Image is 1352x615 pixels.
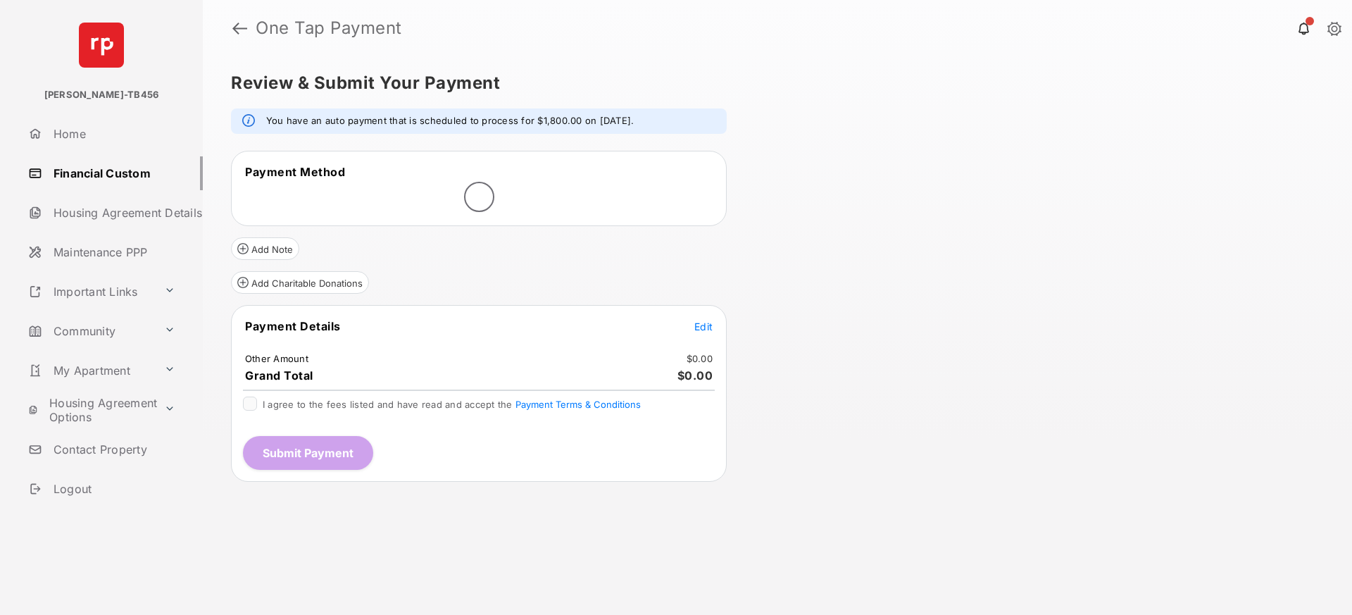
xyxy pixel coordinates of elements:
td: Other Amount [244,352,309,365]
em: You have an auto payment that is scheduled to process for $1,800.00 on [DATE]. [266,114,634,128]
a: Maintenance PPP [23,235,203,269]
span: Edit [694,321,713,333]
span: I agree to the fees listed and have read and accept the [263,399,641,410]
img: svg+xml;base64,PHN2ZyB4bWxucz0iaHR0cDovL3d3dy53My5vcmcvMjAwMC9zdmciIHdpZHRoPSI2NCIgaGVpZ2h0PSI2NC... [79,23,124,68]
a: Home [23,117,203,151]
td: $0.00 [686,352,713,365]
button: Add Charitable Donations [231,271,369,294]
span: $0.00 [677,368,713,383]
a: Contact Property [23,433,203,466]
button: Edit [694,319,713,333]
span: Payment Details [245,319,341,333]
p: [PERSON_NAME]-TB456 [44,88,159,102]
a: Financial Custom [23,156,203,190]
span: Payment Method [245,165,345,179]
a: Housing Agreement Options [23,393,158,427]
strong: One Tap Payment [256,20,402,37]
button: Add Note [231,237,299,260]
button: I agree to the fees listed and have read and accept the [515,399,641,410]
a: Housing Agreement Details [23,196,203,230]
a: My Apartment [23,354,158,387]
span: Grand Total [245,368,313,383]
a: Logout [23,472,203,506]
a: Community [23,314,158,348]
button: Submit Payment [243,436,373,470]
a: Important Links [23,275,158,309]
h5: Review & Submit Your Payment [231,75,1313,92]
